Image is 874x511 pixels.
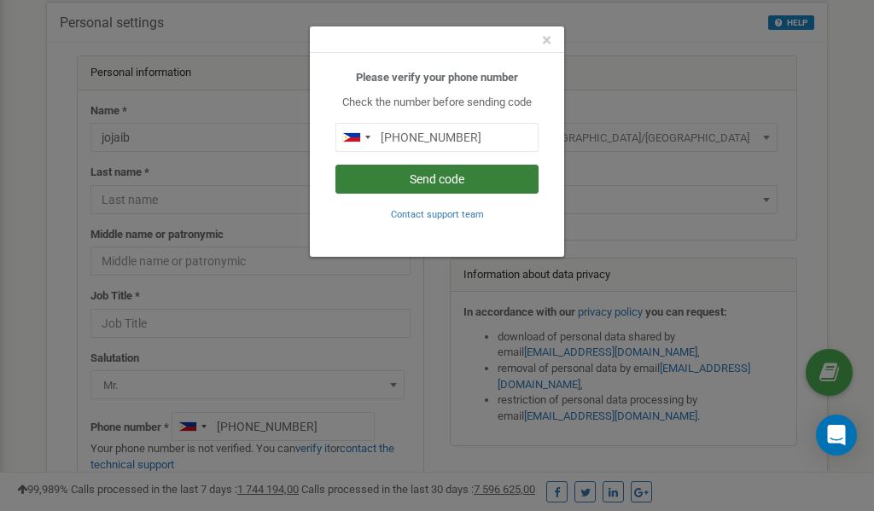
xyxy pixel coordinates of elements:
[336,124,376,151] div: Telephone country code
[816,415,857,456] div: Open Intercom Messenger
[391,207,484,220] a: Contact support team
[542,32,551,49] button: Close
[542,30,551,50] span: ×
[335,123,539,152] input: 0905 123 4567
[391,209,484,220] small: Contact support team
[335,165,539,194] button: Send code
[356,71,518,84] b: Please verify your phone number
[335,95,539,111] p: Check the number before sending code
